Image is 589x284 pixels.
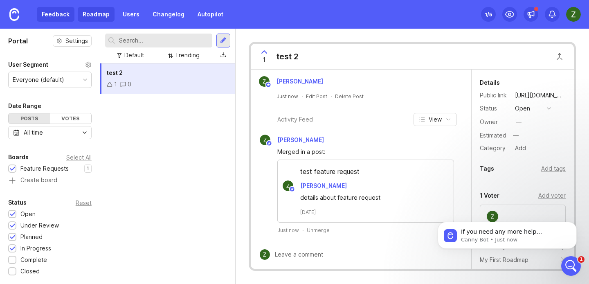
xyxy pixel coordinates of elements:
div: Activity Feed [277,115,313,124]
svg: toggle icon [78,129,91,136]
a: [URL][DOMAIN_NAME] [513,90,566,101]
img: Zach Lindner [259,249,270,260]
div: — [510,130,521,141]
span: 1 [578,256,585,263]
img: member badge [289,186,295,192]
div: test feature request [278,167,454,180]
div: Merged in a post: [277,147,454,156]
span: test 2 [107,69,123,76]
img: Zach Lindner [283,180,293,191]
div: Votes [50,113,91,124]
iframe: Intercom notifications message [425,205,589,262]
div: Details [480,78,500,88]
div: · [330,93,332,100]
div: Delete Post [335,93,364,100]
img: Zach Lindner [566,7,581,22]
div: Estimated [480,133,506,138]
img: Zach Lindner [260,135,270,145]
div: 1 Voter [480,191,499,201]
div: Select All [66,155,92,160]
div: Open [20,210,36,219]
div: Complete [20,255,47,264]
a: Zach Lindner[PERSON_NAME] [255,135,330,145]
div: · [302,227,303,234]
div: All time [24,128,43,137]
div: Planned [20,232,43,241]
button: 1/5 [481,7,496,22]
a: test 210 [100,63,235,94]
h1: Portal [8,36,28,46]
a: Zach Lindner[PERSON_NAME] [278,180,353,191]
div: details about feature request [300,193,441,202]
img: Zach Lindner [259,76,270,87]
a: Zach Lindner[PERSON_NAME] [254,76,330,87]
a: Changelog [148,7,189,22]
iframe: Intercom live chat [561,256,581,276]
div: Default [124,51,144,60]
div: Tags [480,164,494,174]
div: Reset [76,201,92,205]
span: View [429,115,442,124]
div: In Progress [20,244,51,253]
span: Just now [277,227,299,234]
div: 1 /5 [485,9,492,20]
button: View [414,113,457,126]
div: 1 [114,80,117,89]
div: Feature Requests [20,164,69,173]
img: member badge [266,140,272,147]
div: Date Range [8,101,41,111]
span: [PERSON_NAME] [277,136,324,143]
div: Posts [9,113,50,124]
div: Under Review [20,221,59,230]
div: Everyone (default) [13,75,64,84]
button: Close button [551,48,568,65]
div: Status [8,198,27,207]
div: · [301,93,303,100]
img: member badge [265,82,271,88]
div: Public link [480,91,508,100]
div: User Segment [8,60,48,70]
div: Edit Post [306,93,327,100]
span: 1 [263,55,265,64]
a: Roadmap [78,7,115,22]
div: Add tags [541,164,566,173]
div: Owner [480,117,508,126]
div: Add [513,143,528,153]
p: 1 [87,165,89,172]
div: open [515,104,530,113]
input: Search... [119,36,209,45]
span: Settings [65,37,88,45]
button: Settings [53,35,92,47]
div: Status [480,104,508,113]
span: [PERSON_NAME] [300,182,347,189]
a: Just now [277,93,298,100]
div: Unmerge [307,227,330,234]
a: Autopilot [193,7,228,22]
a: Add [508,143,528,153]
div: Boards [8,152,29,162]
div: 0 [128,80,131,89]
img: Canny Home [9,8,19,21]
div: test 2 [277,51,299,62]
div: Closed [20,267,40,276]
div: Add voter [538,191,566,200]
div: Trending [175,51,200,60]
a: Create board [8,177,92,185]
div: Category [480,144,508,153]
span: [PERSON_NAME] [277,78,323,85]
a: Users [118,7,144,22]
div: — [516,117,522,126]
span: [DATE] [300,209,316,216]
